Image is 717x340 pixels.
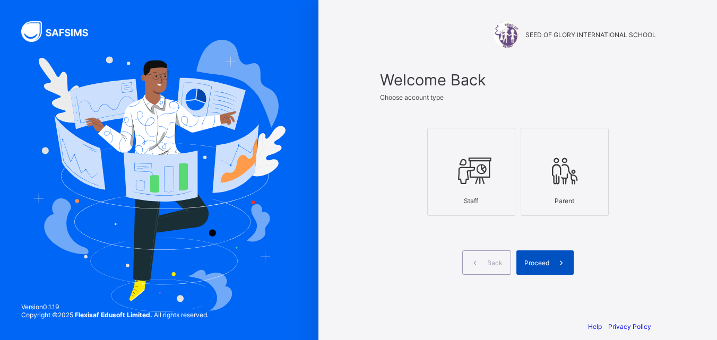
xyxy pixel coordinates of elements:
[21,303,209,311] span: Version 0.1.19
[487,259,503,267] span: Back
[525,31,656,39] span: SEED OF GLORY INTERNATIONAL SCHOOL
[588,322,602,330] a: Help
[433,191,509,210] div: Staff
[380,93,444,101] span: Choose account type
[526,191,603,210] div: Parent
[380,71,656,89] span: Welcome Back
[608,322,651,330] a: Privacy Policy
[524,259,549,267] span: Proceed
[33,40,286,311] img: Hero Image
[21,21,101,42] img: SAFSIMS Logo
[21,311,209,319] span: Copyright © 2025 All rights reserved.
[75,311,152,319] strong: Flexisaf Edusoft Limited.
